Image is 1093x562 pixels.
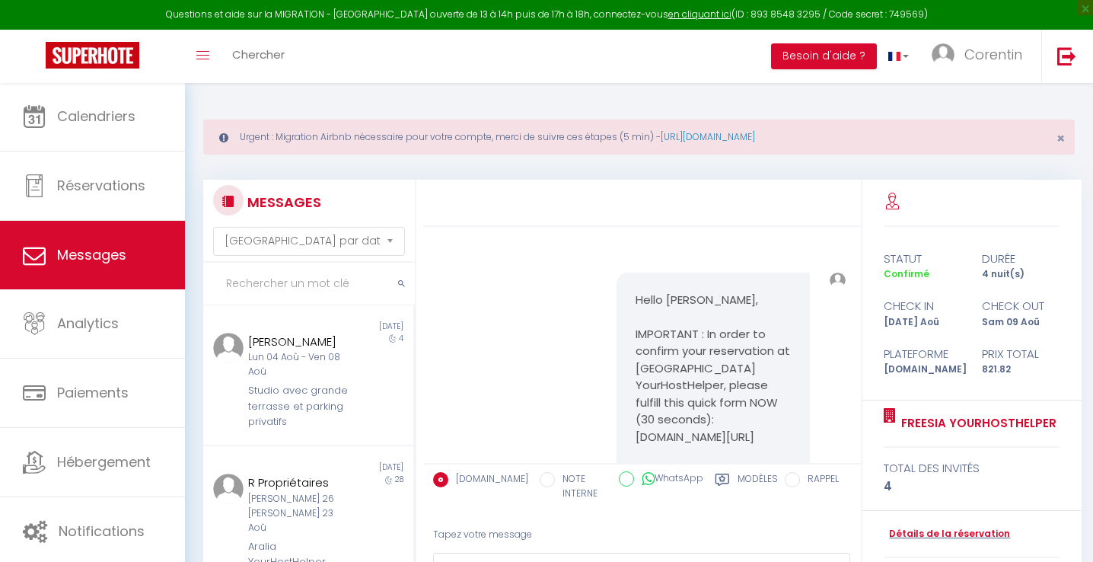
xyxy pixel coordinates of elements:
div: 4 [884,477,1060,496]
span: Chercher [232,46,285,62]
div: check in [874,297,971,315]
h3: MESSAGES [244,185,321,219]
span: × [1056,129,1065,148]
a: Freesia YourHostHelper [896,414,1056,433]
span: Corentin [964,45,1022,64]
div: Sam 09 Aoû [972,315,1069,330]
a: [URL][DOMAIN_NAME] [661,130,755,143]
img: ... [830,273,846,289]
label: Modèles [738,472,778,503]
img: ... [213,474,244,504]
label: RAPPEL [800,472,839,489]
div: [DATE] [308,461,413,474]
button: Close [1056,132,1065,145]
span: Analytics [57,314,119,333]
img: Super Booking [46,42,139,69]
a: ... Corentin [920,30,1041,83]
img: logout [1057,46,1076,65]
div: 821.82 [972,362,1069,377]
div: check out [972,297,1069,315]
div: [PERSON_NAME] [248,333,351,351]
span: Messages [57,245,126,264]
div: [DATE] Aoû [874,315,971,330]
span: Hébergement [57,452,151,471]
span: 28 [395,474,403,485]
div: R Propriétaires [248,474,351,492]
span: Notifications [59,522,145,541]
a: Chercher [221,30,296,83]
span: Confirmé [884,267,929,280]
a: Détails de la réservation [884,527,1010,541]
input: Rechercher un mot clé [203,263,415,305]
div: Studio avec grande terrasse et parking privatifs [248,383,351,429]
div: Lun 04 Aoû - Ven 08 Aoû [248,350,351,379]
div: 4 nuit(s) [972,267,1069,282]
div: [DATE] [308,321,413,333]
span: 4 [399,333,403,344]
div: statut [874,250,971,268]
label: NOTE INTERNE [555,472,607,501]
div: [PERSON_NAME] 26 [PERSON_NAME] 23 Aoû [248,492,351,535]
span: Réservations [57,176,145,195]
div: Urgent : Migration Airbnb nécessaire pour votre compte, merci de suivre ces étapes (5 min) - [203,120,1075,155]
span: Calendriers [57,107,135,126]
div: [DOMAIN_NAME] [874,362,971,377]
span: Paiements [57,383,129,402]
label: WhatsApp [634,471,703,488]
div: Prix total [972,345,1069,363]
div: durée [972,250,1069,268]
label: [DOMAIN_NAME] [448,472,528,489]
div: total des invités [884,459,1060,477]
img: ... [213,333,244,363]
div: Plateforme [874,345,971,363]
a: en cliquant ici [668,8,731,21]
button: Besoin d'aide ? [771,43,877,69]
img: ... [932,43,954,66]
div: Tapez votre message [433,516,851,554]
